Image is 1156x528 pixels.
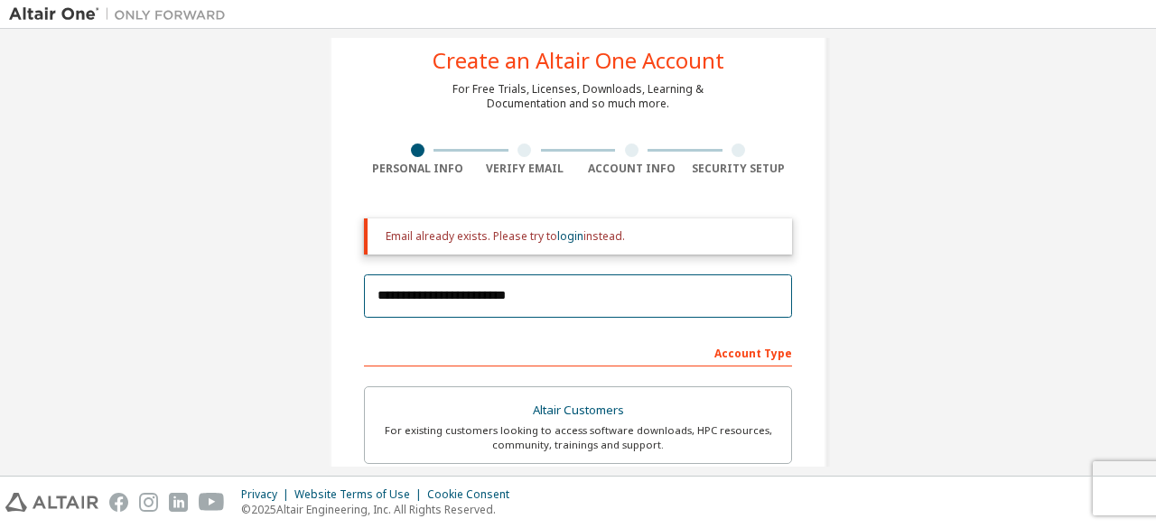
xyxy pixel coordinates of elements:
[241,502,520,517] p: © 2025 Altair Engineering, Inc. All Rights Reserved.
[5,493,98,512] img: altair_logo.svg
[433,50,724,71] div: Create an Altair One Account
[427,487,520,502] div: Cookie Consent
[685,162,793,176] div: Security Setup
[557,228,583,244] a: login
[471,162,579,176] div: Verify Email
[199,493,225,512] img: youtube.svg
[294,487,427,502] div: Website Terms of Use
[169,493,188,512] img: linkedin.svg
[578,162,685,176] div: Account Info
[376,423,780,452] div: For existing customers looking to access software downloads, HPC resources, community, trainings ...
[364,162,471,176] div: Personal Info
[109,493,128,512] img: facebook.svg
[139,493,158,512] img: instagram.svg
[376,398,780,423] div: Altair Customers
[241,487,294,502] div: Privacy
[9,5,235,23] img: Altair One
[452,82,704,111] div: For Free Trials, Licenses, Downloads, Learning & Documentation and so much more.
[364,338,792,366] div: Account Type
[386,229,778,244] div: Email already exists. Please try to instead.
